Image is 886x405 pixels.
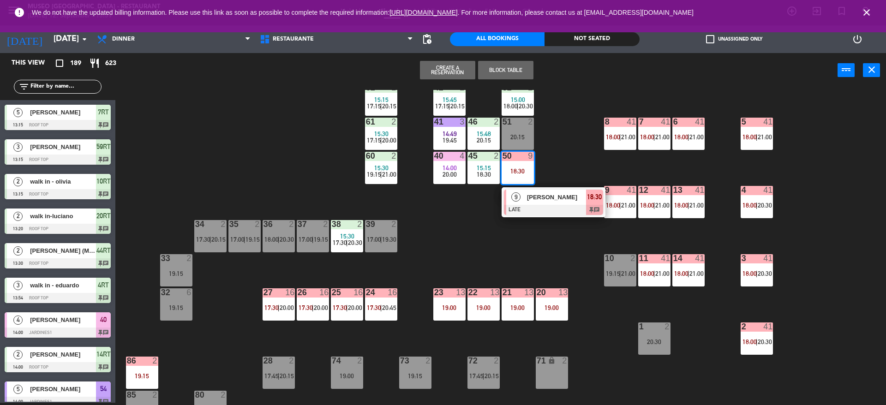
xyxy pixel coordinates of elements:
span: walk in - eduardo [30,280,96,290]
div: 41 [763,254,772,262]
span: | [688,270,689,277]
div: 2 [494,357,499,365]
div: 13 [524,288,533,297]
i: close [866,64,877,75]
div: 19:15 [160,270,192,277]
span: 20:00 [348,304,362,311]
span: 18:30 [477,171,491,178]
div: 8 [605,118,605,126]
span: 20:15 [382,102,396,110]
span: 4RT [98,280,109,291]
span: | [517,102,519,110]
span: 15:15 [374,96,389,103]
span: 17:30 [299,304,313,311]
span: | [756,202,758,209]
div: 20:30 [638,339,670,345]
i: filter_list [18,81,30,92]
span: 17:15 [367,137,381,144]
span: 21:00 [689,202,704,209]
span: 17:45 [469,372,484,380]
i: power_input [841,64,852,75]
span: 14RT [96,349,111,360]
div: 13 [456,288,465,297]
div: 16 [388,288,397,297]
div: 41 [661,186,670,194]
span: 59RT [96,141,111,152]
span: 18:00 [640,133,654,141]
div: 11 [639,254,640,262]
span: 15:30 [340,232,354,240]
div: 2 [357,220,363,228]
div: 22 [468,288,469,297]
div: 45 [468,152,469,160]
span: | [756,133,758,141]
div: 41 [695,186,704,194]
span: [PERSON_NAME] [30,107,96,117]
span: 18:00 [640,202,654,209]
div: 41 [627,118,636,126]
div: 41 [434,118,435,126]
div: 16 [353,288,363,297]
span: 17:15 [435,102,449,110]
span: 20:00 [280,304,294,311]
div: 2 [528,118,533,126]
span: [PERSON_NAME] [30,142,96,152]
span: 21:00 [689,270,704,277]
span: | [278,236,280,243]
span: 15:15 [477,164,491,172]
span: 20:30 [348,239,362,246]
span: 5 [13,385,23,394]
span: 21:00 [758,133,772,141]
div: 19:15 [126,373,158,379]
span: 3 [13,281,23,290]
div: 2 [460,83,465,92]
div: 2 [562,357,568,365]
div: 2 [425,357,431,365]
div: 13 [558,288,568,297]
span: [PERSON_NAME] [30,315,96,325]
span: | [619,202,621,209]
div: 19:00 [502,304,534,311]
span: 19:15 [606,270,620,277]
span: 21:00 [655,202,670,209]
span: 18:00 [264,236,279,243]
div: 41 [661,254,670,262]
span: [PERSON_NAME] [30,384,96,394]
span: 17:15 [367,102,381,110]
div: 6 [186,288,192,297]
div: All Bookings [450,32,545,46]
span: [PERSON_NAME] [30,350,96,359]
span: 20:45 [382,304,396,311]
span: 18:00 [640,270,654,277]
span: 18:00 [503,102,518,110]
span: 19:45 [443,137,457,144]
div: 2 [221,220,226,228]
div: 1 [639,322,640,331]
div: 42 [434,83,435,92]
div: 13 [490,288,499,297]
a: [URL][DOMAIN_NAME] [389,9,458,16]
span: 3 [13,143,23,152]
div: 14 [673,254,674,262]
span: 2 [13,246,23,256]
div: 41 [695,254,704,262]
span: [PERSON_NAME] [527,192,586,202]
span: [PERSON_NAME] (Museo) [30,246,96,256]
span: | [278,372,280,380]
span: | [210,236,211,243]
div: 41 [661,118,670,126]
span: | [688,133,689,141]
span: 17:45 [264,372,279,380]
span: 15:30 [374,130,389,137]
div: 2 [152,391,158,399]
span: 17:30 [333,239,347,246]
a: . For more information, please contact us at [EMAIL_ADDRESS][DOMAIN_NAME] [458,9,694,16]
